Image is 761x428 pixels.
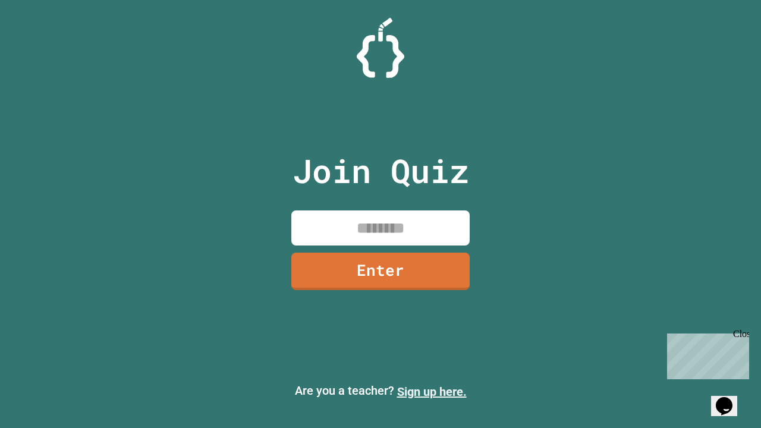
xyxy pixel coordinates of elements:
img: Logo.svg [357,18,404,78]
div: Chat with us now!Close [5,5,82,75]
p: Join Quiz [293,146,469,196]
a: Enter [291,253,470,290]
iframe: chat widget [662,329,749,379]
iframe: chat widget [711,380,749,416]
a: Sign up here. [397,385,467,399]
p: Are you a teacher? [10,382,751,401]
